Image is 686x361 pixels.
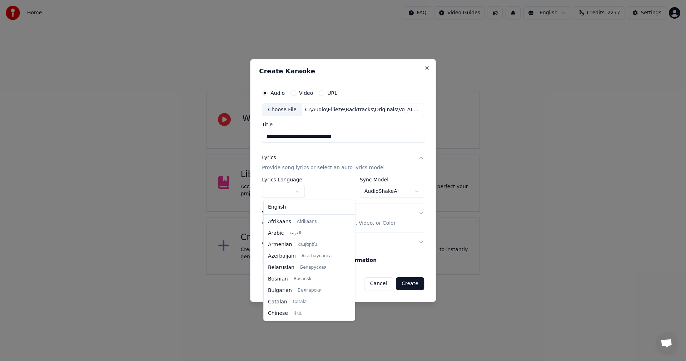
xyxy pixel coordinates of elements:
[300,265,327,270] span: Беларуская
[268,275,288,283] span: Bosnian
[294,276,313,282] span: Bosanski
[297,219,317,225] span: Afrikaans
[268,264,294,271] span: Belarusian
[268,310,288,317] span: Chinese
[302,253,332,259] span: Azərbaycanca
[298,242,317,248] span: Հայերեն
[298,288,322,293] span: Български
[294,311,302,316] span: 中文
[268,287,292,294] span: Bulgarian
[293,299,307,305] span: Català
[268,204,286,211] span: English
[268,241,292,248] span: Armenian
[268,218,291,225] span: Afrikaans
[268,230,284,237] span: Arabic
[268,253,296,260] span: Azerbaijani
[289,230,301,236] span: العربية
[268,298,287,306] span: Catalan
